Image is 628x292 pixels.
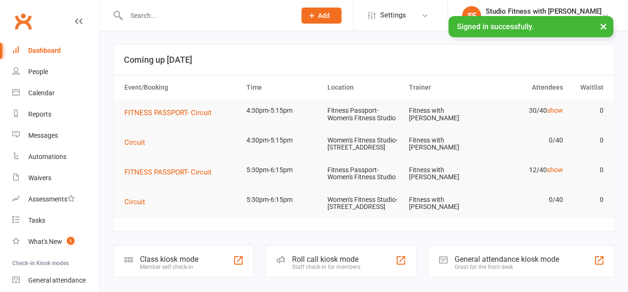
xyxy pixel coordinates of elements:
td: Fitness with [PERSON_NAME] [405,129,486,159]
a: Assessments [12,189,99,210]
a: People [12,61,99,83]
a: show [547,166,563,174]
div: Assessments [28,195,75,203]
div: People [28,68,48,75]
div: Class kiosk mode [140,255,198,264]
a: Automations [12,146,99,167]
td: Women's Fitness Studio- [STREET_ADDRESS] [323,189,405,218]
div: Staff check-in for members [292,264,360,270]
div: General attendance kiosk mode [455,255,559,264]
span: Circuit [124,198,145,206]
td: 0 [567,189,608,211]
span: Signed in successfully. [457,22,534,31]
a: show [547,107,563,114]
td: 4:30pm-5:15pm [242,129,324,151]
div: Automations [28,153,66,160]
th: Event/Booking [120,75,242,100]
td: Fitness with [PERSON_NAME] [405,189,486,218]
div: Roll call kiosk mode [292,255,360,264]
th: Location [323,75,405,100]
td: 0/40 [486,189,567,211]
a: Tasks [12,210,99,231]
td: Women's Fitness Studio- [STREET_ADDRESS] [323,129,405,159]
div: Tasks [28,217,45,224]
div: Studio Fitness with [PERSON_NAME] [486,7,602,16]
div: Reports [28,110,51,118]
button: Circuit [124,196,152,208]
input: Search... [123,9,289,22]
div: Member self check-in [140,264,198,270]
div: General attendance [28,276,86,284]
td: 0 [567,159,608,181]
h3: Coming up [DATE] [124,55,604,65]
button: × [595,16,612,36]
td: 5:30pm-6:15pm [242,159,324,181]
a: Messages [12,125,99,146]
div: Messages [28,132,58,139]
div: Dashboard [28,47,61,54]
span: Settings [380,5,406,26]
a: Reports [12,104,99,125]
a: Calendar [12,83,99,104]
div: Calendar [28,89,55,97]
div: Waivers [28,174,51,182]
a: Waivers [12,167,99,189]
td: Fitness Passport- Women's Fitness Studio [323,159,405,189]
td: 0 [567,129,608,151]
td: Fitness Passport- Women's Fitness Studio [323,100,405,129]
span: Add [318,12,330,19]
td: 12/40 [486,159,567,181]
td: 5:30pm-6:15pm [242,189,324,211]
td: 30/40 [486,100,567,122]
th: Trainer [405,75,486,100]
button: FITNESS PASSPORT- Circuit [124,107,218,118]
div: What's New [28,238,62,245]
td: 0 [567,100,608,122]
a: Clubworx [11,9,35,33]
a: Dashboard [12,40,99,61]
div: Fitness with [PERSON_NAME] [486,16,602,24]
span: Circuit [124,138,145,147]
td: Fitness with [PERSON_NAME] [405,100,486,129]
button: Circuit [124,137,152,148]
button: Add [302,8,342,24]
div: SF [462,6,481,25]
span: 1 [67,237,74,245]
th: Waitlist [567,75,608,100]
td: 4:30pm-5:15pm [242,100,324,122]
span: FITNESS PASSPORT- Circuit [124,168,212,176]
th: Attendees [486,75,567,100]
a: General attendance kiosk mode [12,270,99,291]
button: FITNESS PASSPORT- Circuit [124,167,218,178]
div: Great for the front desk [455,264,559,270]
td: 0/40 [486,129,567,151]
td: Fitness with [PERSON_NAME] [405,159,486,189]
th: Time [242,75,324,100]
a: What's New1 [12,231,99,252]
span: FITNESS PASSPORT- Circuit [124,108,212,117]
